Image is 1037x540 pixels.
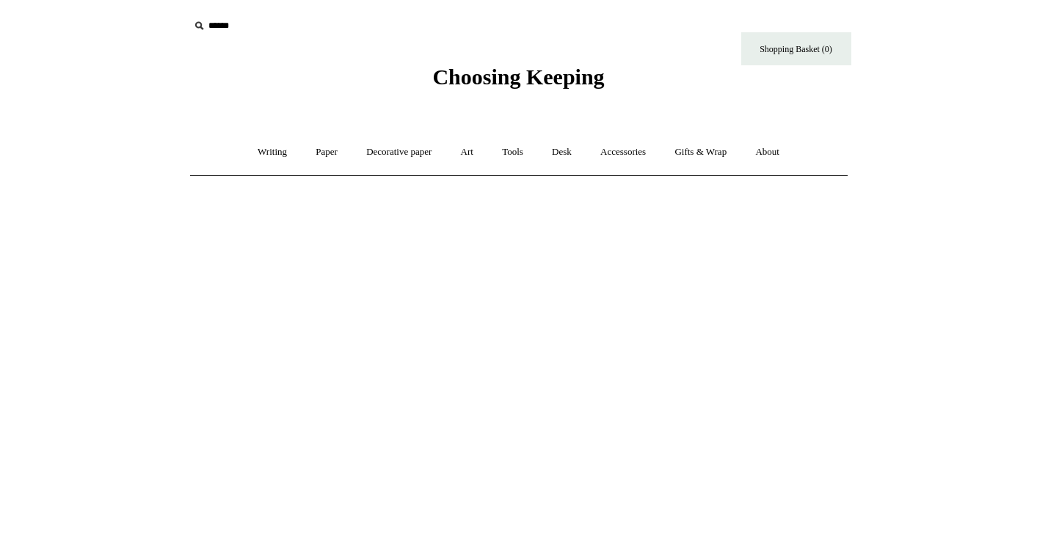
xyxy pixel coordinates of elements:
[432,76,604,87] a: Choosing Keeping
[539,133,585,172] a: Desk
[448,133,487,172] a: Art
[661,133,740,172] a: Gifts & Wrap
[741,32,851,65] a: Shopping Basket (0)
[587,133,659,172] a: Accessories
[353,133,445,172] a: Decorative paper
[489,133,536,172] a: Tools
[244,133,300,172] a: Writing
[432,65,604,89] span: Choosing Keeping
[742,133,793,172] a: About
[302,133,351,172] a: Paper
